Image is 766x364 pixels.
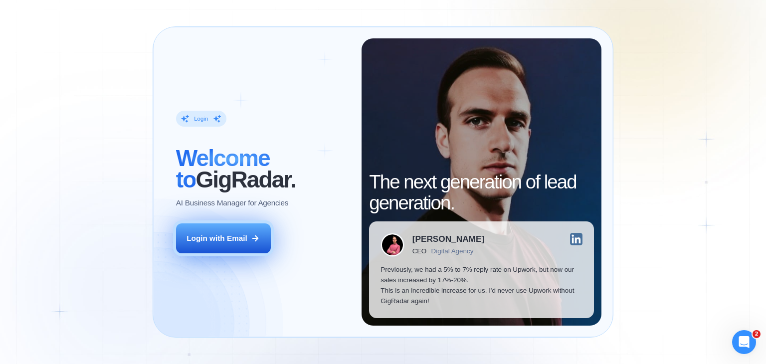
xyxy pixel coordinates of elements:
span: 2 [753,330,761,338]
iframe: Intercom live chat [732,330,756,354]
div: [PERSON_NAME] [412,235,484,243]
div: CEO [412,247,426,255]
p: AI Business Manager for Agencies [176,197,288,208]
p: Previously, we had a 5% to 7% reply rate on Upwork, but now our sales increased by 17%-20%. This ... [381,264,582,307]
button: Login with Email [176,223,271,253]
div: Login with Email [187,233,247,243]
h2: The next generation of lead generation. [369,172,594,213]
h2: ‍ GigRadar. [176,148,350,189]
span: Welcome to [176,145,270,192]
div: Digital Agency [431,247,474,255]
div: Login [194,115,208,123]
